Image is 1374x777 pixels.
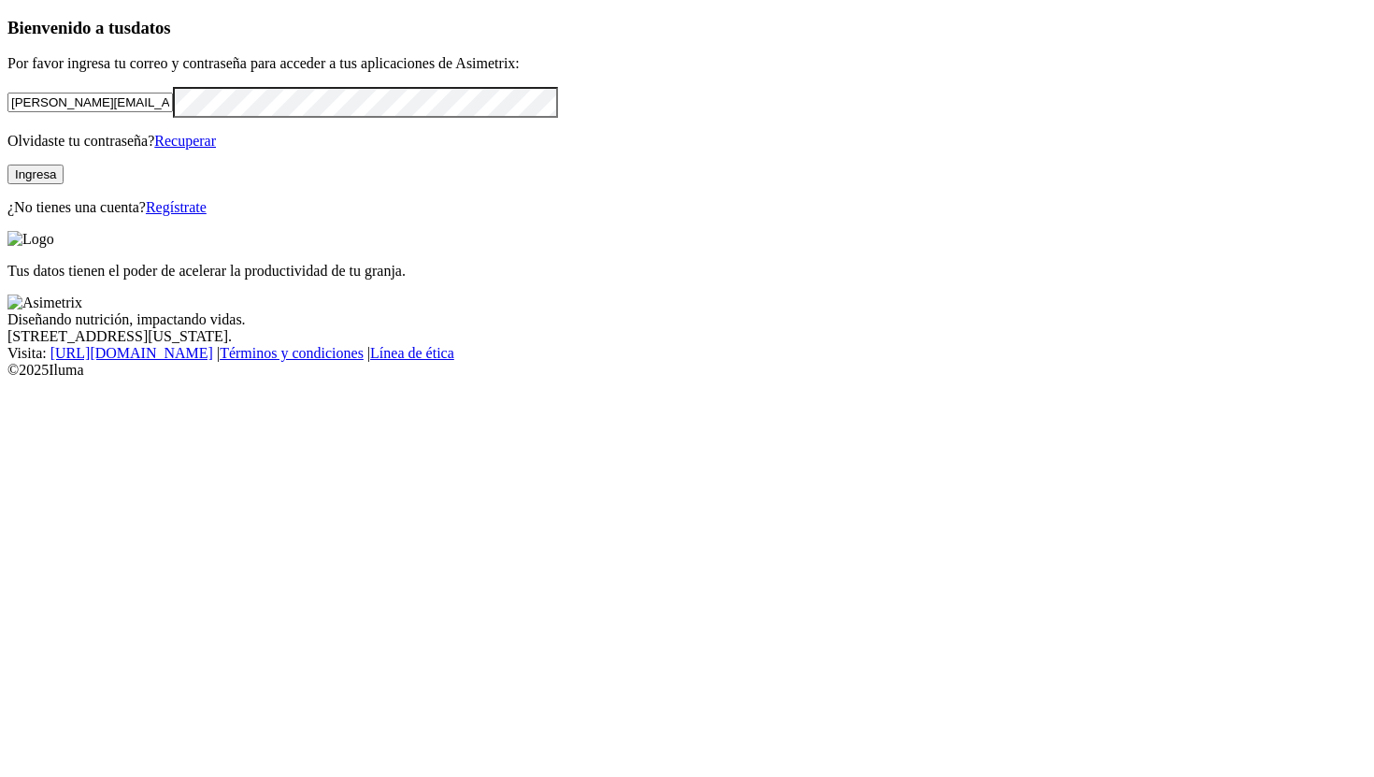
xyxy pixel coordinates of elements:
img: Logo [7,231,54,248]
p: Tus datos tienen el poder de acelerar la productividad de tu granja. [7,263,1367,280]
p: Por favor ingresa tu correo y contraseña para acceder a tus aplicaciones de Asimetrix: [7,55,1367,72]
span: datos [131,18,171,37]
p: ¿No tienes una cuenta? [7,199,1367,216]
div: Diseñando nutrición, impactando vidas. [7,311,1367,328]
a: Recuperar [154,133,216,149]
div: © 2025 Iluma [7,362,1367,379]
input: Tu correo [7,93,173,112]
a: [URL][DOMAIN_NAME] [50,345,213,361]
img: Asimetrix [7,295,82,311]
h3: Bienvenido a tus [7,18,1367,38]
a: Línea de ética [370,345,454,361]
p: Olvidaste tu contraseña? [7,133,1367,150]
a: Regístrate [146,199,207,215]
div: Visita : | | [7,345,1367,362]
a: Términos y condiciones [220,345,364,361]
button: Ingresa [7,165,64,184]
div: [STREET_ADDRESS][US_STATE]. [7,328,1367,345]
